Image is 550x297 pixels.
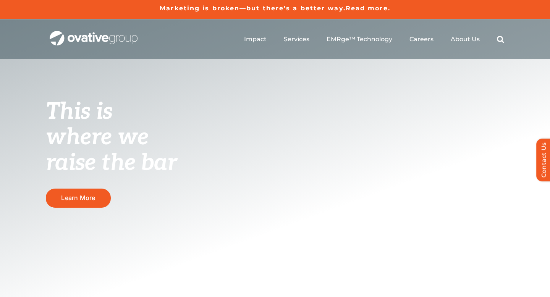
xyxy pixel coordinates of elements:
span: This is [46,98,112,126]
a: Learn More [46,189,111,207]
span: where we raise the bar [46,124,177,177]
a: OG_Full_horizontal_WHT [50,30,137,37]
a: Marketing is broken—but there’s a better way. [160,5,346,12]
nav: Menu [244,27,504,52]
a: Search [497,36,504,43]
a: Services [284,36,309,43]
a: Careers [409,36,434,43]
a: EMRge™ Technology [327,36,392,43]
a: About Us [451,36,480,43]
a: Read more. [346,5,390,12]
span: Learn More [61,194,95,202]
a: Impact [244,36,267,43]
